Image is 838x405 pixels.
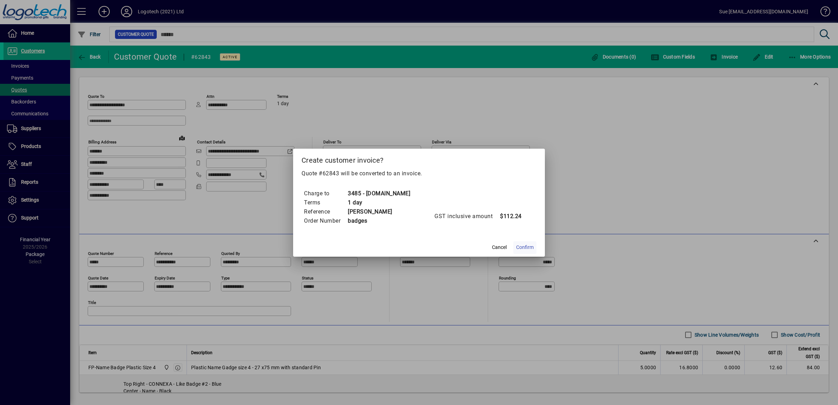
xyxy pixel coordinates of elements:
span: Confirm [516,244,534,251]
td: badges [347,216,410,225]
td: Terms [304,198,347,207]
span: Cancel [492,244,507,251]
button: Cancel [488,241,511,254]
td: 3485 - [DOMAIN_NAME] [347,189,410,198]
td: Charge to [304,189,347,198]
td: 1 day [347,198,410,207]
button: Confirm [513,241,536,254]
p: Quote #62843 will be converted to an invoice. [302,169,536,178]
td: [PERSON_NAME] [347,207,410,216]
td: GST inclusive amount [434,212,500,221]
td: Order Number [304,216,347,225]
td: $112.24 [500,212,528,221]
h2: Create customer invoice? [293,149,545,169]
td: Reference [304,207,347,216]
